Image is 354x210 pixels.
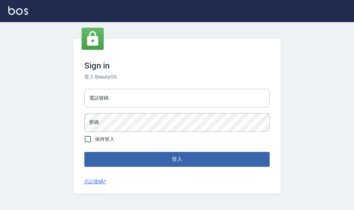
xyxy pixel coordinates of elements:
a: 忘記密碼? [84,178,106,185]
button: 登入 [84,152,270,166]
span: 保持登入 [95,136,114,143]
img: Logo [8,6,28,15]
h6: 登入 BeautyOS [84,73,270,81]
h3: Sign in [84,61,270,71]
